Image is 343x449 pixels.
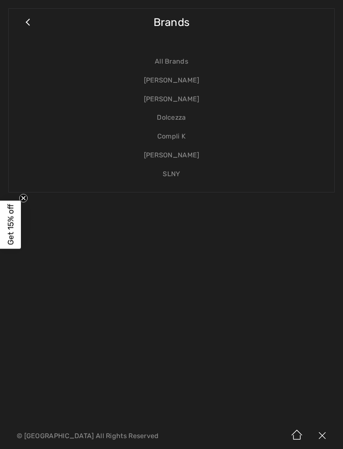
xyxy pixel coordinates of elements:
span: Help [19,6,36,13]
button: Close teaser [19,194,28,202]
p: © [GEOGRAPHIC_DATA] All Rights Reserved [17,433,202,439]
img: X [310,423,335,449]
a: [PERSON_NAME] [17,146,326,165]
a: All Brands [17,52,326,71]
a: [PERSON_NAME] [17,71,326,90]
span: Brands [154,8,190,37]
a: Compli K [17,127,326,146]
img: Home [284,423,310,449]
a: Dolcezza [17,108,326,127]
span: Get 15% off [6,204,15,245]
a: SLNY [17,165,326,184]
a: [PERSON_NAME] [17,90,326,109]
